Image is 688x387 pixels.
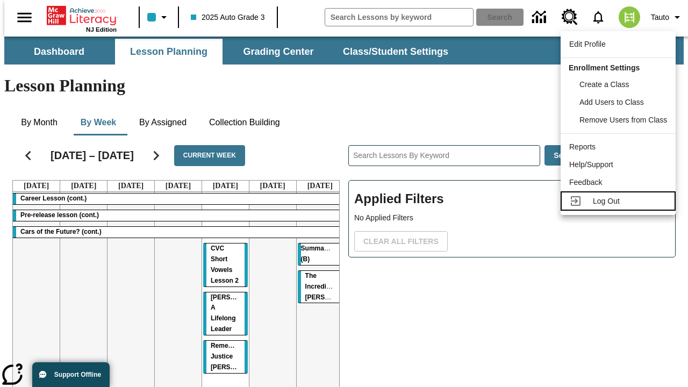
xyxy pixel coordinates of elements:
[579,116,667,124] span: Remove Users from Class
[569,142,596,151] span: Reports
[579,98,644,106] span: Add Users to Class
[579,80,629,89] span: Create a Class
[569,160,613,169] span: Help/Support
[569,40,606,48] span: Edit Profile
[593,197,620,205] span: Log Out
[569,63,640,72] span: Enrollment Settings
[569,178,602,187] span: Feedback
